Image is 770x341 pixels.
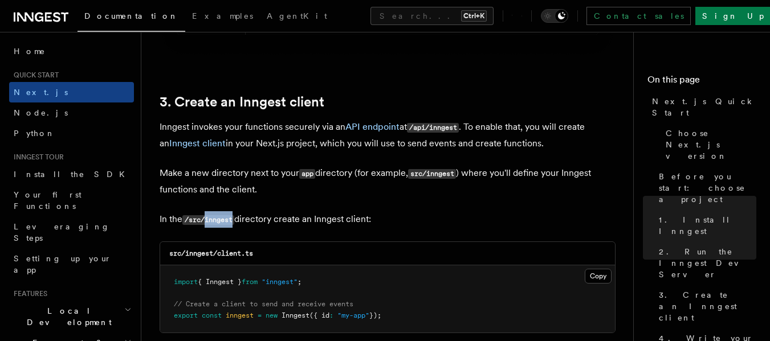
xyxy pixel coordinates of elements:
code: /src/inngest [182,215,234,225]
span: }); [369,311,381,319]
a: Install the SDK [9,164,134,184]
a: Next.js Quick Start [647,91,756,123]
code: app [299,169,315,179]
p: Inngest invokes your functions securely via an at . To enable that, you will create an in your Ne... [160,119,616,151]
span: Next.js [14,88,68,97]
span: 1. Install Inngest [659,214,756,237]
a: Home [9,41,134,61]
span: Inngest [282,311,309,319]
a: Examples [185,3,260,31]
span: // Create a client to send and receive events [174,300,353,308]
span: "inngest" [262,278,298,286]
span: Python [14,129,55,138]
a: 3. Create an Inngest client [160,94,324,110]
span: Local Development [9,305,124,328]
span: export [174,311,198,319]
span: Install the SDK [14,170,132,179]
a: Your first Functions [9,184,134,216]
a: AgentKit [260,3,334,31]
a: API endpoint [345,121,400,132]
a: 2. Run the Inngest Dev Server [654,241,756,285]
span: Next.js Quick Start [652,96,756,118]
span: 2. Run the Inngest Dev Server [659,246,756,280]
code: src/inngest [408,169,456,179]
span: Examples [192,11,253,20]
a: Node.js [9,102,134,123]
code: src/inngest/client.ts [169,249,253,257]
a: Next.js [9,82,134,102]
a: Contact sales [586,7,691,25]
span: Leveraging Steps [14,222,110,243]
button: Search...Ctrl+K [370,7,494,25]
span: new [266,311,278,319]
span: = [258,311,262,319]
span: Choose Next.js version [666,128,756,162]
span: : [329,311,333,319]
span: Quick start [9,71,59,80]
span: ({ id [309,311,329,319]
span: "my-app" [337,311,369,319]
a: Inngest client [169,138,226,149]
a: 1. Install Inngest [654,209,756,241]
span: Node.js [14,108,68,117]
button: Toggle dark mode [541,9,568,23]
a: Choose Next.js version [661,123,756,166]
span: Inngest tour [9,153,64,162]
button: Local Development [9,301,134,332]
button: Copy [585,269,612,284]
p: Make a new directory next to your directory (for example, ) where you'll define your Inngest func... [160,165,616,198]
a: Documentation [78,3,185,32]
span: { Inngest } [198,278,242,286]
span: inngest [226,311,254,319]
a: Setting up your app [9,248,134,280]
a: Python [9,123,134,143]
span: import [174,278,198,286]
span: ; [298,278,302,286]
span: Documentation [84,11,178,20]
span: Before you start: choose a project [659,171,756,205]
code: /api/inngest [407,123,459,133]
span: AgentKit [267,11,327,20]
span: Your first Functions [14,190,82,211]
a: 3. Create an Inngest client [654,285,756,328]
span: from [242,278,258,286]
p: In the directory create an Inngest client: [160,211,616,228]
kbd: Ctrl+K [461,10,487,22]
span: Features [9,289,47,298]
a: Leveraging Steps [9,216,134,248]
span: Setting up your app [14,254,112,274]
span: const [202,311,222,319]
a: Before you start: choose a project [654,166,756,209]
span: 3. Create an Inngest client [659,289,756,323]
h4: On this page [647,73,756,91]
span: Home [14,46,46,57]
